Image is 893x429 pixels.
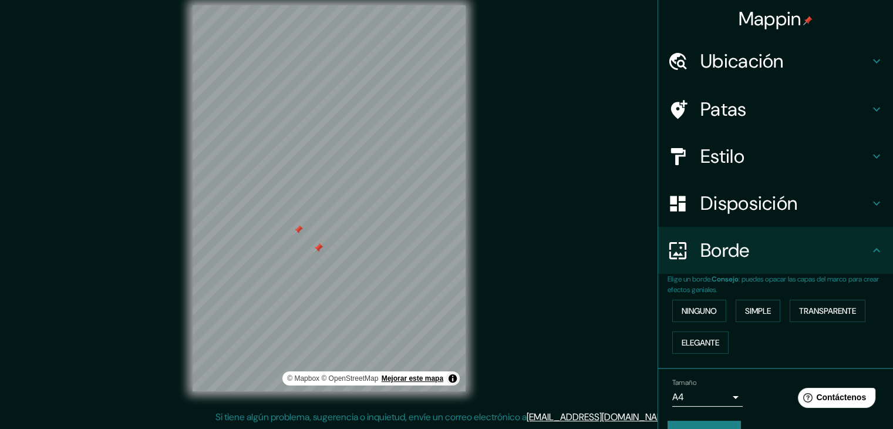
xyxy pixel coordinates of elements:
[446,371,460,386] button: Activar o desactivar atribución
[712,274,739,284] font: Consejo
[682,337,719,348] font: Elegante
[215,411,527,423] font: Si tiene algún problema, sugerencia o inquietud, envíe un correo electrónico a
[799,306,856,316] font: Transparente
[682,306,717,316] font: Ninguno
[700,97,747,122] font: Patas
[287,374,319,383] a: Mapbox
[672,391,684,403] font: A4
[803,16,813,25] img: pin-icon.png
[736,300,780,322] button: Simple
[527,411,672,423] a: [EMAIL_ADDRESS][DOMAIN_NAME]
[321,374,378,383] font: © OpenStreetMap
[672,331,729,354] button: Elegante
[672,388,743,407] div: A4
[700,191,797,216] font: Disposición
[658,180,893,227] div: Disposición
[382,374,443,383] a: Map feedback
[668,274,712,284] font: Elige un borde.
[658,133,893,180] div: Estilo
[739,6,801,31] font: Mappin
[672,378,696,387] font: Tamaño
[321,374,378,383] a: Mapa de OpenStreet
[745,306,771,316] font: Simple
[658,38,893,85] div: Ubicación
[788,383,880,416] iframe: Lanzador de widgets de ayuda
[287,374,319,383] font: © Mapbox
[382,374,443,383] font: Mejorar este mapa
[668,274,879,294] font: : puedes opacar las capas del marco para crear efectos geniales.
[700,238,750,263] font: Borde
[672,300,726,322] button: Ninguno
[658,86,893,133] div: Patas
[700,144,744,169] font: Estilo
[193,5,466,391] canvas: Mapa
[700,49,784,73] font: Ubicación
[790,300,865,322] button: Transparente
[658,227,893,274] div: Borde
